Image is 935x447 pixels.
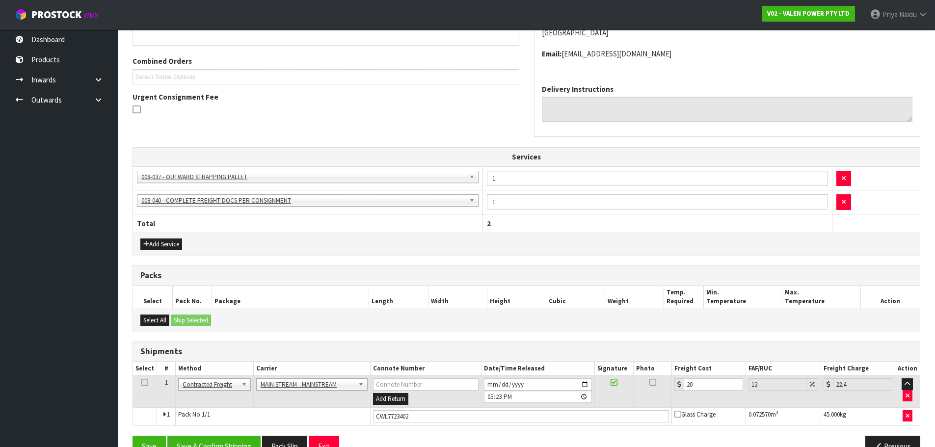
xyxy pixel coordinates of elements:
[133,362,157,376] th: Select
[882,10,898,19] span: Priya
[671,362,746,376] th: Freight Cost
[133,214,482,233] th: Total
[133,148,920,166] th: Services
[703,286,782,309] th: Min. Temperature
[748,378,807,391] input: Freight Adjustment
[373,393,408,405] button: Add Return
[141,195,465,207] span: 008-040 - COMPLETE FREIGHT DOCS PER CONSIGNMENT
[167,410,170,419] span: 1
[767,9,850,18] strong: V02 - VALEN POWER PTY LTD
[133,286,172,309] th: Select
[176,362,254,376] th: Method
[428,286,487,309] th: Width
[634,362,671,376] th: Photo
[821,362,895,376] th: Freight Charge
[746,362,821,376] th: FAF/RUC
[370,362,481,376] th: Connote Number
[776,409,778,416] sup: 3
[373,410,669,422] input: Connote Number
[140,271,912,280] h3: Packs
[821,407,895,425] td: kg
[481,362,595,376] th: Date/Time Released
[664,286,703,309] th: Temp. Required
[542,84,614,94] label: Delivery Instructions
[140,315,169,326] button: Select All
[373,378,479,391] input: Connote Number
[176,407,370,425] td: Pack No.
[684,378,743,391] input: Freight Cost
[15,8,27,21] img: cube-alt.png
[824,410,840,419] span: 45.000
[212,286,369,309] th: Package
[172,286,212,309] th: Pack No.
[133,92,218,102] label: Urgent Consignment Fee
[165,378,168,387] span: 1
[487,286,546,309] th: Height
[748,410,771,419] span: 0.072570
[594,362,633,376] th: Signature
[254,362,370,376] th: Carrier
[369,286,428,309] th: Length
[542,49,561,58] strong: email
[895,362,920,376] th: Action
[202,410,210,419] span: 1/1
[899,10,917,19] span: Naidu
[487,219,491,228] span: 2
[140,347,912,356] h3: Shipments
[31,8,81,21] span: ProStock
[140,238,182,250] button: Add Service
[133,56,192,66] label: Combined Orders
[141,171,465,183] span: 008-037 - OUTWARD STRAPPING PALLET
[746,407,821,425] td: m
[762,6,855,22] a: V02 - VALEN POWER PTY LTD
[833,378,892,391] input: Freight Charge
[861,286,920,309] th: Action
[546,286,605,309] th: Cubic
[261,379,354,391] span: MAIN STREAM - MAINSTREAM
[183,379,238,391] span: Contracted Freight
[542,49,913,59] address: [EMAIL_ADDRESS][DOMAIN_NAME]
[605,286,664,309] th: Weight
[171,315,211,326] button: Ship Selected
[157,362,176,376] th: #
[83,11,99,20] small: WMS
[782,286,860,309] th: Max. Temperature
[674,410,716,419] span: Glass Charge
